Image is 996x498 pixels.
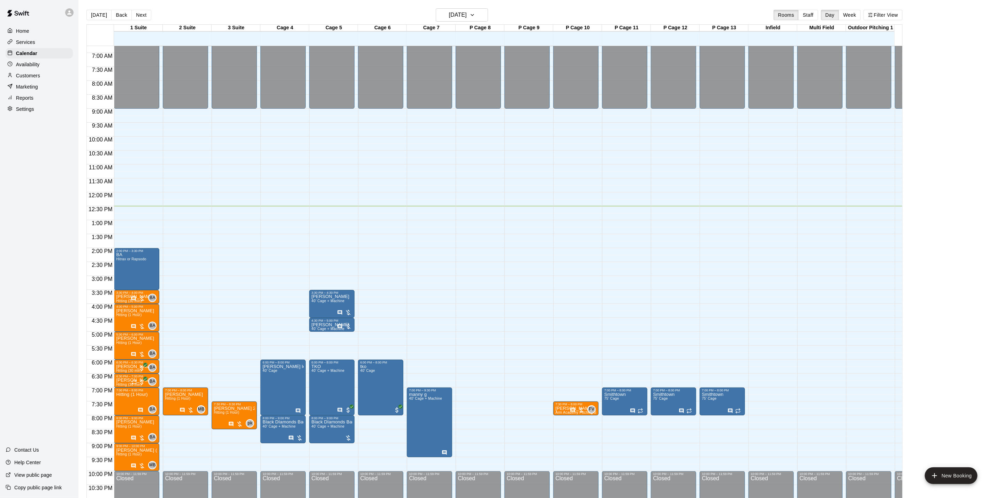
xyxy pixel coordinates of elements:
[604,397,619,400] span: 75' Cage
[16,83,38,90] p: Marketing
[311,424,344,428] span: 40’ Cage + Machine
[114,25,163,31] div: 1 Suite
[131,463,136,469] svg: Has notes
[337,324,343,329] svg: Has notes
[897,472,938,476] div: 10:00 PM – 11:59 PM
[90,374,114,380] span: 6:30 PM
[150,406,155,413] span: BA
[679,408,684,414] svg: Has notes
[90,123,114,129] span: 9:30 AM
[263,472,304,476] div: 10:00 PM – 11:59 PM
[212,25,260,31] div: 3 Suite
[14,472,52,478] p: View public page
[311,472,352,476] div: 10:00 PM – 11:59 PM
[6,26,73,36] div: Home
[90,276,114,282] span: 3:00 PM
[138,379,145,386] span: All customers have paid
[165,397,190,400] span: Hitting (1 Hour)
[116,341,142,345] span: Hitting (1 Hour)
[6,59,73,70] a: Availability
[214,472,255,476] div: 10:00 PM – 11:59 PM
[653,397,668,400] span: 75' Cage
[602,388,647,415] div: 7:00 PM – 8:00 PM: Smithtown
[751,472,792,476] div: 10:00 PM – 11:59 PM
[358,360,403,415] div: 6:00 PM – 8:00 PM: tko
[131,10,151,20] button: Next
[555,403,596,406] div: 7:30 PM – 8:00 PM
[553,25,602,31] div: P Cage 10
[151,377,157,386] span: Brian Anderson
[309,290,355,318] div: 3:30 PM – 4:30 PM: 40’ Cage + Machine
[151,363,157,372] span: Brian Anderson
[114,360,159,374] div: 6:00 PM – 6:30 PM: Hitting (30 min)
[260,360,306,415] div: 6:00 PM – 8:00 PM: Andrew Bianco lesson
[263,369,277,373] span: 40' Cage
[821,10,839,20] button: Day
[151,405,157,414] span: Brian Anderson
[151,433,157,442] span: Brian Anderson
[6,37,73,47] a: Services
[14,484,62,491] p: Copy public page link
[848,472,889,476] div: 10:00 PM – 11:59 PM
[150,350,155,357] span: BA
[602,25,651,31] div: P Cage 11
[116,452,142,456] span: Hitting (1 Hour)
[116,472,157,476] div: 10:00 PM – 11:59 PM
[456,25,504,31] div: P Cage 8
[728,408,733,414] svg: Has notes
[111,10,132,20] button: Back
[148,461,157,469] div: Mike Badala
[116,257,146,261] span: Hitrax or Rapsodo
[263,361,304,364] div: 6:00 PM – 8:00 PM
[90,81,114,87] span: 8:00 AM
[114,443,159,471] div: 9:00 PM – 10:00 PM: Hitting (1 Hour)
[86,10,112,20] button: [DATE]
[16,94,33,101] p: Reports
[311,361,352,364] div: 6:00 PM – 8:00 PM
[246,419,254,428] div: phillip krpata
[407,25,456,31] div: Cage 7
[116,291,157,294] div: 3:30 PM – 4:00 PM
[504,25,553,31] div: P Cage 9
[114,388,159,415] div: 7:00 PM – 8:00 PM: Hitting (1 Hour)
[228,421,234,427] svg: Has notes
[409,472,450,476] div: 10:00 PM – 11:59 PM
[358,25,407,31] div: Cage 6
[651,25,700,31] div: P Cage 12
[14,459,41,466] p: Help Center
[148,294,157,302] div: Brian Anderson
[90,401,114,407] span: 7:30 PM
[148,405,157,414] div: Brian Anderson
[116,369,142,373] span: Hitting (30 min)
[587,405,596,414] div: Frank Valentino
[311,416,352,420] div: 8:00 PM – 9:00 PM
[6,82,73,92] a: Marketing
[337,310,343,315] svg: Has notes
[114,304,159,332] div: 4:00 PM – 5:00 PM: Hitting (1 Hour)
[87,178,114,184] span: 11:30 AM
[630,408,636,414] svg: Has notes
[90,248,114,254] span: 2:00 PM
[249,419,254,428] span: phillip krpata
[90,262,114,268] span: 2:30 PM
[116,444,157,448] div: 9:00 PM – 10:00 PM
[198,406,205,413] span: MB
[6,70,73,81] div: Customers
[90,457,114,463] span: 9:30 PM
[116,383,142,386] span: Hitting (30 min)
[686,408,692,414] span: Recurring event
[6,93,73,103] a: Reports
[6,104,73,114] a: Settings
[864,10,903,20] button: Filter View
[116,389,157,392] div: 7:00 PM – 8:00 PM
[151,322,157,330] span: Brian Anderson
[116,375,157,378] div: 6:30 PM – 7:00 PM
[148,433,157,442] div: Brian Anderson
[151,350,157,358] span: Brian Anderson
[748,25,797,31] div: Infield
[263,424,296,428] span: 40’ Cage + Machine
